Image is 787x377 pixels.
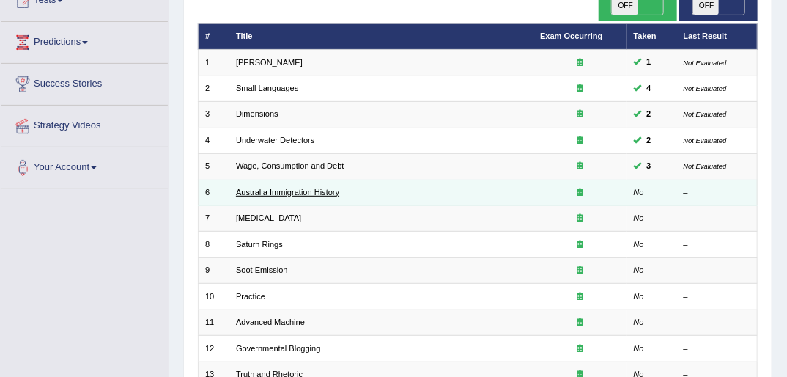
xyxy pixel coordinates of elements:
td: 8 [198,232,229,257]
small: Not Evaluated [684,59,727,67]
div: Exam occurring question [540,213,620,224]
div: Exam occurring question [540,239,620,251]
small: Not Evaluated [684,110,727,118]
th: Taken [627,23,676,49]
div: – [684,265,750,277]
a: Predictions [1,22,168,59]
a: Exam Occurring [540,32,602,40]
a: Australia Immigration History [236,188,339,197]
td: 4 [198,128,229,153]
div: – [684,213,750,224]
td: 7 [198,205,229,231]
span: You can still take this question [642,82,656,95]
div: – [684,187,750,199]
a: Practice [236,292,265,301]
small: Not Evaluated [684,136,727,144]
em: No [634,318,644,326]
th: # [198,23,229,49]
em: No [634,213,644,222]
td: 1 [198,50,229,76]
div: Exam occurring question [540,265,620,277]
div: Exam occurring question [540,57,620,69]
td: 3 [198,102,229,128]
span: You can still take this question [642,108,656,121]
div: Exam occurring question [540,291,620,303]
th: Last Result [676,23,758,49]
a: Dimensions [236,109,278,118]
a: [PERSON_NAME] [236,58,303,67]
a: Advanced Machine [236,318,305,326]
em: No [634,188,644,197]
em: No [634,344,644,353]
span: You can still take this question [642,56,656,69]
a: Saturn Rings [236,240,283,249]
a: Soot Emission [236,266,288,274]
div: – [684,291,750,303]
td: 5 [198,154,229,180]
a: Strategy Videos [1,106,168,142]
a: Wage, Consumption and Debt [236,161,344,170]
span: You can still take this question [642,134,656,147]
a: Governmental Blogging [236,344,320,353]
td: 10 [198,284,229,310]
td: 11 [198,310,229,335]
em: No [634,240,644,249]
div: Exam occurring question [540,83,620,95]
a: Small Languages [236,84,298,92]
td: 12 [198,336,229,362]
a: Underwater Detectors [236,136,314,144]
td: 6 [198,180,229,205]
div: Exam occurring question [540,161,620,172]
span: You can still take this question [642,160,656,173]
div: Exam occurring question [540,343,620,355]
div: – [684,343,750,355]
em: No [634,266,644,274]
td: 9 [198,257,229,283]
div: Exam occurring question [540,317,620,329]
a: Success Stories [1,64,168,100]
a: [MEDICAL_DATA] [236,213,301,222]
div: Exam occurring question [540,187,620,199]
div: – [684,239,750,251]
small: Not Evaluated [684,84,727,92]
div: – [684,317,750,329]
td: 2 [198,76,229,101]
div: Exam occurring question [540,135,620,147]
em: No [634,292,644,301]
a: Your Account [1,147,168,184]
div: Exam occurring question [540,109,620,120]
small: Not Evaluated [684,162,727,170]
th: Title [229,23,533,49]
